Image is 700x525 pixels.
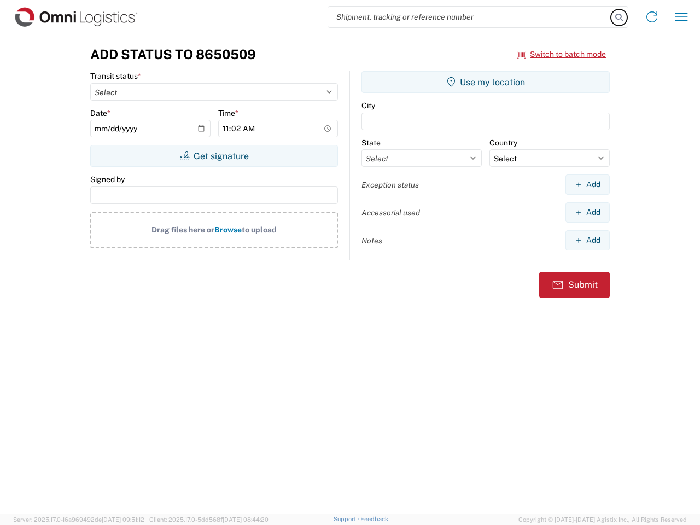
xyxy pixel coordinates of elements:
[565,202,610,223] button: Add
[149,516,269,523] span: Client: 2025.17.0-5dd568f
[489,138,517,148] label: Country
[328,7,611,27] input: Shipment, tracking or reference number
[518,515,687,524] span: Copyright © [DATE]-[DATE] Agistix Inc., All Rights Reserved
[90,108,110,118] label: Date
[90,174,125,184] label: Signed by
[218,108,238,118] label: Time
[539,272,610,298] button: Submit
[565,174,610,195] button: Add
[102,516,144,523] span: [DATE] 09:51:12
[517,45,606,63] button: Switch to batch mode
[90,71,141,81] label: Transit status
[90,145,338,167] button: Get signature
[361,138,381,148] label: State
[223,516,269,523] span: [DATE] 08:44:20
[13,516,144,523] span: Server: 2025.17.0-16a969492de
[242,225,277,234] span: to upload
[565,230,610,250] button: Add
[214,225,242,234] span: Browse
[361,236,382,246] label: Notes
[361,71,610,93] button: Use my location
[361,180,419,190] label: Exception status
[361,208,420,218] label: Accessorial used
[361,101,375,110] label: City
[90,46,256,62] h3: Add Status to 8650509
[334,516,361,522] a: Support
[360,516,388,522] a: Feedback
[151,225,214,234] span: Drag files here or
